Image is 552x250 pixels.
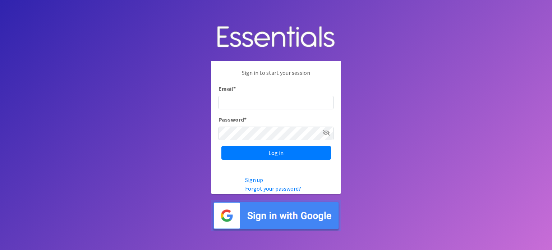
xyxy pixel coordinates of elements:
[245,185,301,192] a: Forgot your password?
[245,176,263,183] a: Sign up
[244,116,247,123] abbr: required
[211,19,341,56] img: Human Essentials
[221,146,331,160] input: Log in
[211,200,341,231] img: Sign in with Google
[218,68,333,84] p: Sign in to start your session
[218,115,247,124] label: Password
[218,84,236,93] label: Email
[233,85,236,92] abbr: required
